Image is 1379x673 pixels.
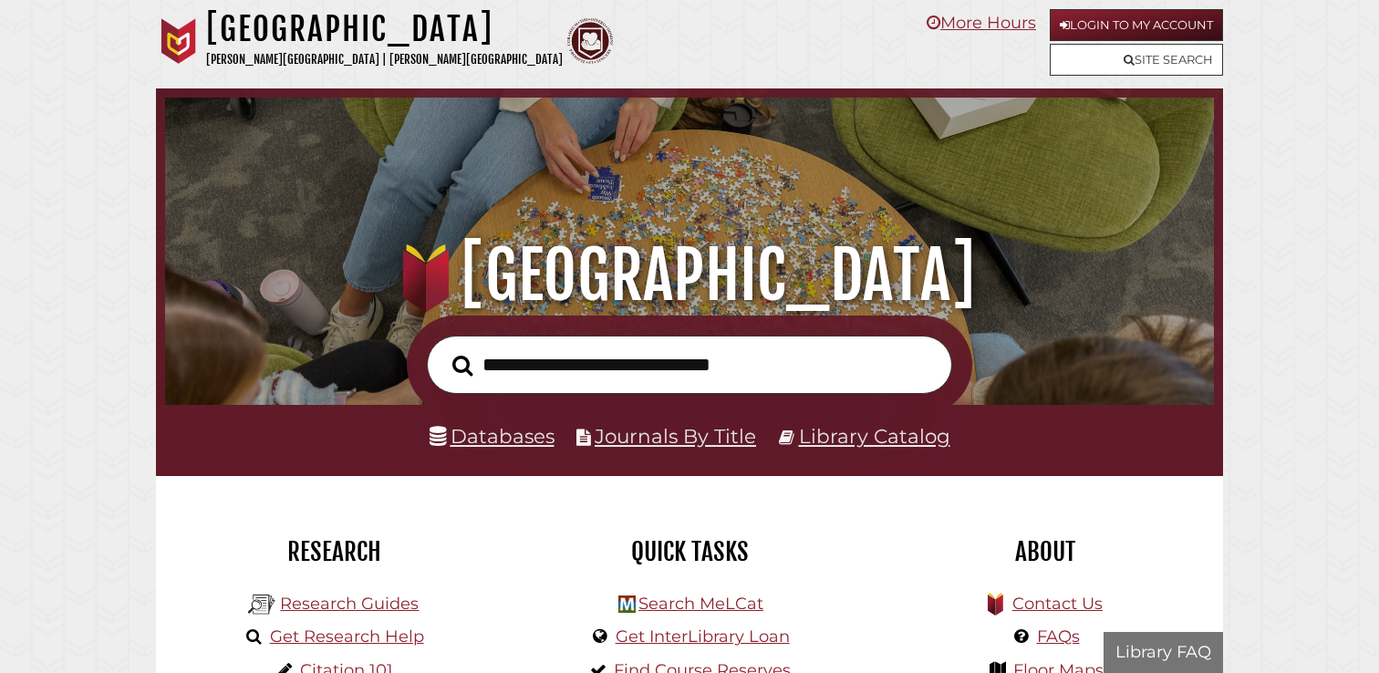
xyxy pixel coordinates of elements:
[799,424,950,448] a: Library Catalog
[525,536,854,567] h2: Quick Tasks
[270,626,424,647] a: Get Research Help
[206,9,563,49] h1: [GEOGRAPHIC_DATA]
[452,354,472,376] i: Search
[595,424,756,448] a: Journals By Title
[927,13,1036,33] a: More Hours
[156,18,202,64] img: Calvin University
[206,49,563,70] p: [PERSON_NAME][GEOGRAPHIC_DATA] | [PERSON_NAME][GEOGRAPHIC_DATA]
[248,591,275,618] img: Hekman Library Logo
[430,424,555,448] a: Databases
[1012,594,1103,614] a: Contact Us
[443,350,482,382] button: Search
[1037,626,1080,647] a: FAQs
[616,626,790,647] a: Get InterLibrary Loan
[170,536,498,567] h2: Research
[280,594,419,614] a: Research Guides
[881,536,1209,567] h2: About
[186,235,1194,316] h1: [GEOGRAPHIC_DATA]
[1050,44,1223,76] a: Site Search
[567,18,613,64] img: Calvin Theological Seminary
[1050,9,1223,41] a: Login to My Account
[618,595,636,613] img: Hekman Library Logo
[638,594,763,614] a: Search MeLCat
